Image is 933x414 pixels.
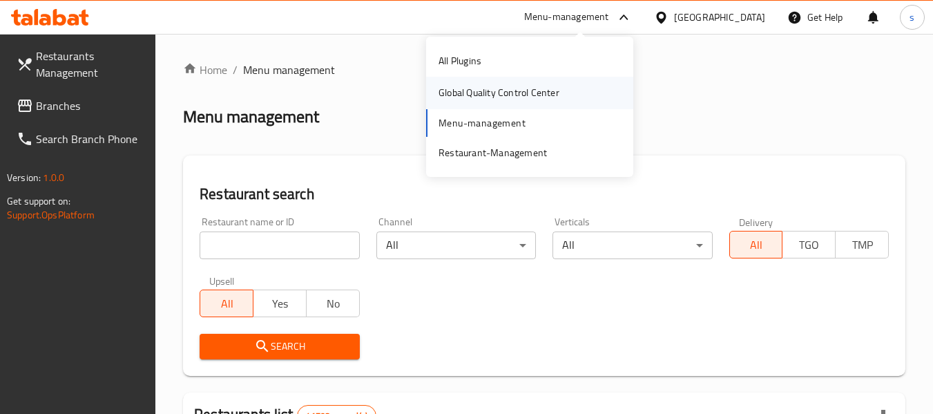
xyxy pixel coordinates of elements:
li: / [233,62,238,78]
span: TMP [841,235,883,255]
span: Get support on: [7,192,70,210]
span: Search [211,338,348,355]
span: Branches [36,97,145,114]
button: Yes [253,290,307,317]
a: Branches [6,89,156,122]
input: Search for restaurant name or ID.. [200,232,359,259]
a: Search Branch Phone [6,122,156,156]
span: All [206,294,248,314]
div: All Plugins [439,53,481,68]
a: Support.OpsPlatform [7,206,95,224]
span: 1.0.0 [43,169,64,187]
span: Menu management [243,62,335,78]
h2: Restaurant search [200,184,889,205]
div: Global Quality Control Center [439,85,559,100]
span: s [910,10,914,25]
span: Search Branch Phone [36,131,145,147]
span: Restaurants Management [36,48,145,81]
label: Delivery [739,217,773,227]
button: No [306,290,360,317]
button: TMP [835,231,889,258]
button: All [200,290,253,317]
a: Restaurants Management [6,39,156,89]
div: All [552,232,712,259]
nav: breadcrumb [183,62,905,78]
span: No [312,294,354,314]
span: Version: [7,169,41,187]
div: [GEOGRAPHIC_DATA] [674,10,765,25]
div: All [376,232,536,259]
span: All [735,235,778,255]
label: Upsell [209,276,235,285]
button: TGO [782,231,836,258]
span: Yes [259,294,301,314]
span: TGO [788,235,830,255]
button: All [729,231,783,258]
div: Restaurant-Management [439,145,547,160]
div: Menu-management [524,9,609,26]
a: Home [183,62,227,78]
h2: Menu management [183,106,319,128]
button: Search [200,334,359,359]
